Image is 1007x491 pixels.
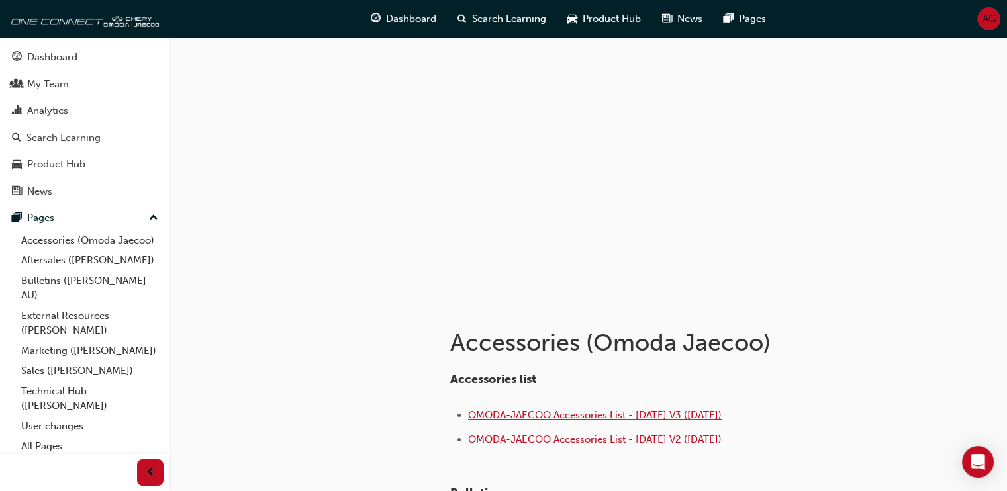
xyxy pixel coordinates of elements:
[12,186,22,198] span: news-icon
[16,361,164,381] a: Sales ([PERSON_NAME])
[16,381,164,416] a: Technical Hub ([PERSON_NAME])
[386,11,436,26] span: Dashboard
[16,230,164,251] a: Accessories (Omoda Jaecoo)
[12,159,22,171] span: car-icon
[146,465,156,481] span: prev-icon
[567,11,577,27] span: car-icon
[16,416,164,437] a: User changes
[5,179,164,204] a: News
[662,11,672,27] span: news-icon
[447,5,557,32] a: search-iconSearch Learning
[557,5,651,32] a: car-iconProduct Hub
[16,436,164,457] a: All Pages
[26,130,101,146] div: Search Learning
[16,341,164,361] a: Marketing ([PERSON_NAME])
[12,212,22,224] span: pages-icon
[583,11,641,26] span: Product Hub
[5,126,164,150] a: Search Learning
[651,5,713,32] a: news-iconNews
[27,77,69,92] div: My Team
[16,250,164,271] a: Aftersales ([PERSON_NAME])
[5,152,164,177] a: Product Hub
[5,45,164,69] a: Dashboard
[468,409,722,421] a: OMODA-JAECOO Accessories List - [DATE] V3 ([DATE])
[677,11,702,26] span: News
[450,372,536,386] span: Accessories list
[5,42,164,206] button: DashboardMy TeamAnalyticsSearch LearningProduct HubNews
[12,52,22,64] span: guage-icon
[149,210,158,227] span: up-icon
[739,11,766,26] span: Pages
[360,5,447,32] a: guage-iconDashboard
[983,11,996,26] span: AG
[724,11,734,27] span: pages-icon
[468,433,722,445] a: OMODA-JAECOO Accessories List - [DATE] V2 ([DATE])
[977,7,1000,30] button: AG
[5,99,164,123] a: Analytics
[12,79,22,91] span: people-icon
[12,132,21,144] span: search-icon
[16,306,164,341] a: External Resources ([PERSON_NAME])
[5,206,164,230] button: Pages
[713,5,777,32] a: pages-iconPages
[27,184,52,199] div: News
[27,103,68,118] div: Analytics
[962,446,994,478] div: Open Intercom Messenger
[371,11,381,27] span: guage-icon
[16,271,164,306] a: Bulletins ([PERSON_NAME] - AU)
[27,157,85,172] div: Product Hub
[27,210,54,226] div: Pages
[472,11,546,26] span: Search Learning
[12,105,22,117] span: chart-icon
[450,328,885,357] h1: Accessories (Omoda Jaecoo)
[27,50,77,65] div: Dashboard
[457,11,467,27] span: search-icon
[7,5,159,32] img: oneconnect
[5,72,164,97] a: My Team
